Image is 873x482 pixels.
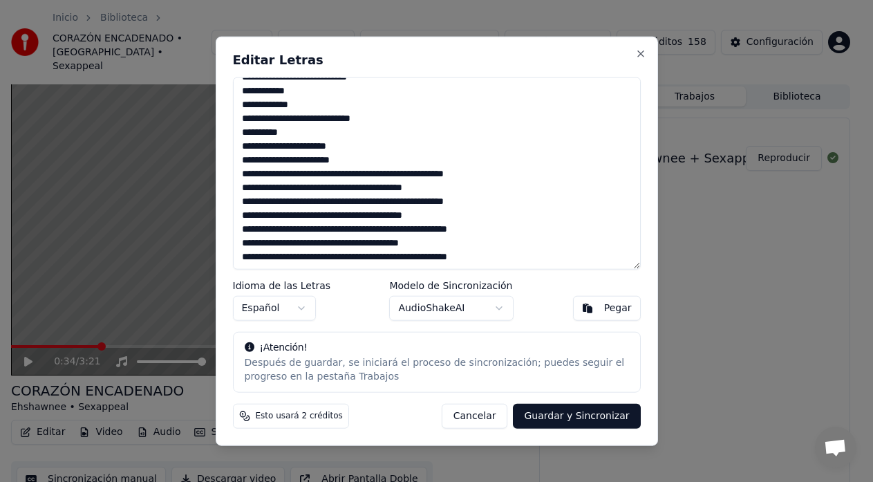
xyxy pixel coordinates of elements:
div: Pegar [604,302,632,315]
button: Pegar [573,296,641,321]
button: Cancelar [442,404,508,429]
div: Después de guardar, se iniciará el proceso de sincronización; puedes seguir el progreso en la pes... [245,356,629,384]
span: Esto usará 2 créditos [256,411,343,422]
button: Guardar y Sincronizar [513,404,640,429]
label: Idioma de las Letras [233,281,331,290]
div: ¡Atención! [245,341,629,355]
label: Modelo de Sincronización [389,281,514,290]
h2: Editar Letras [233,53,641,66]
